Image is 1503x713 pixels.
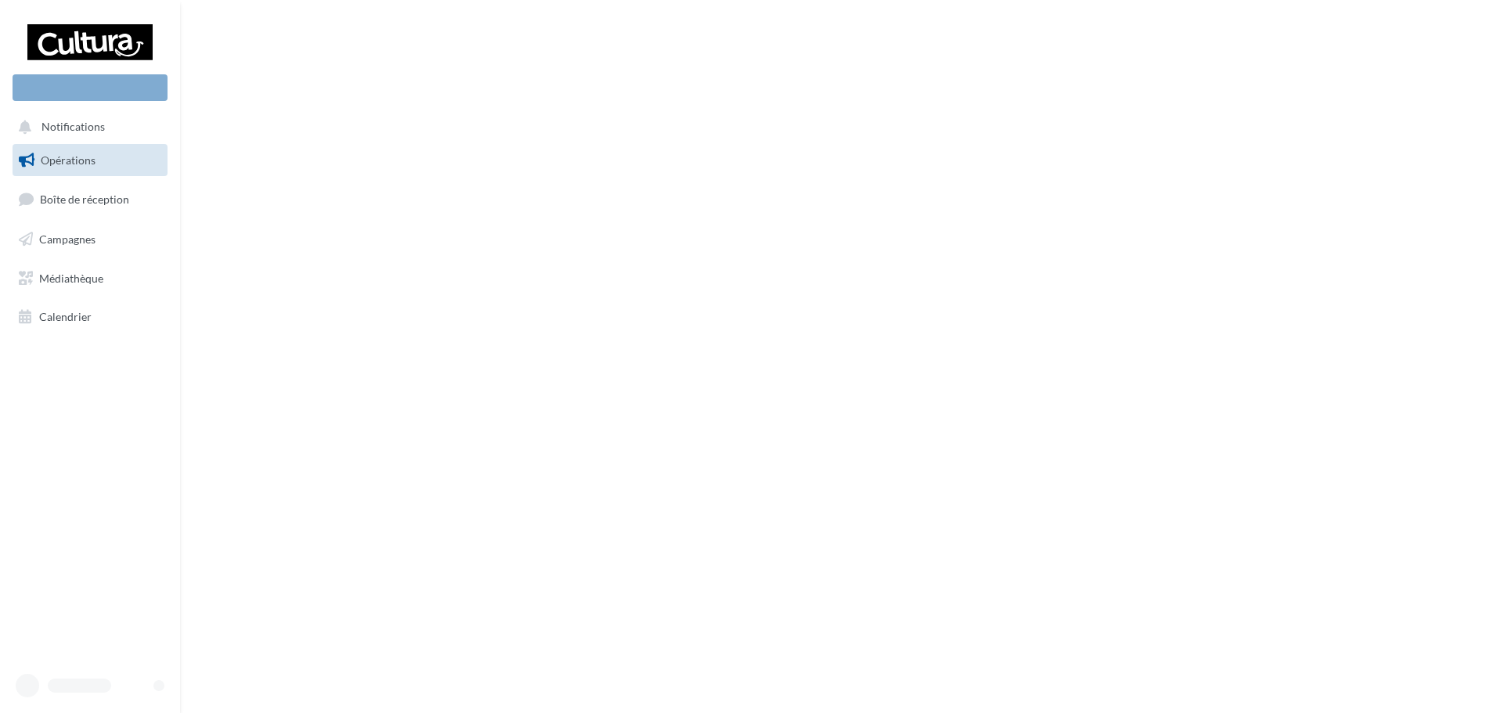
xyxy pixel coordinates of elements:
span: Notifications [41,121,105,134]
div: Nouvelle campagne [13,74,168,101]
a: Calendrier [9,301,171,333]
a: Opérations [9,144,171,177]
span: Calendrier [39,310,92,323]
a: Médiathèque [9,262,171,295]
span: Boîte de réception [40,193,129,206]
a: Boîte de réception [9,182,171,216]
span: Campagnes [39,232,96,246]
a: Campagnes [9,223,171,256]
span: Opérations [41,153,96,167]
span: Médiathèque [39,271,103,284]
